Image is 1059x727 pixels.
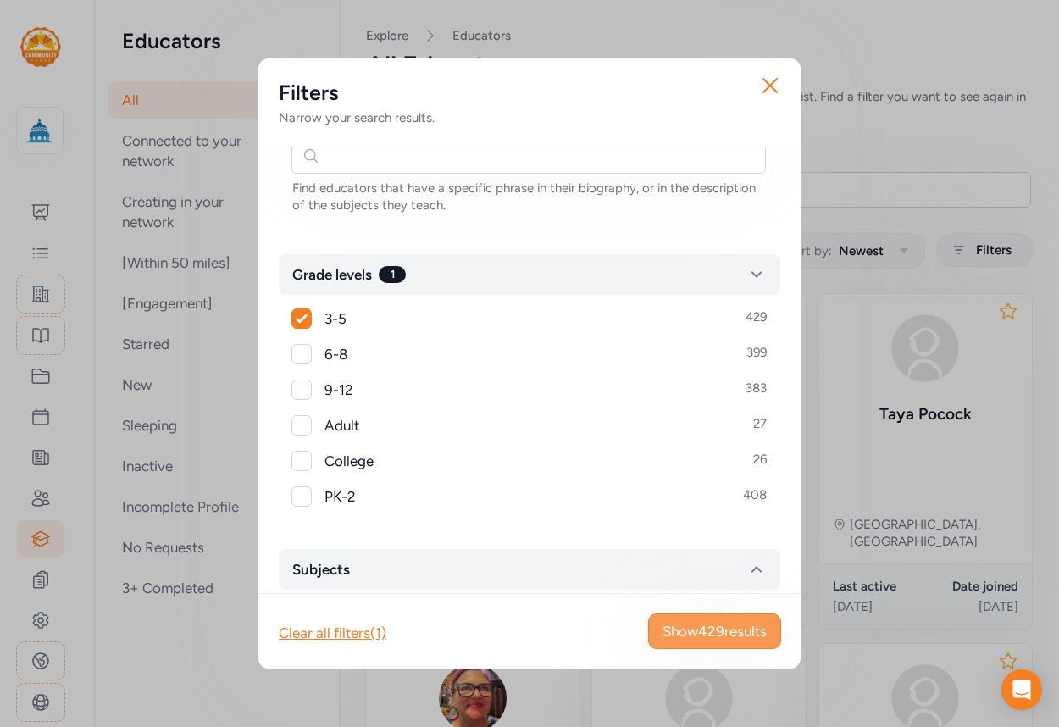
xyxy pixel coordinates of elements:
[279,623,386,643] div: Clear all filters (1)
[279,79,780,106] h2: Filters
[279,254,780,295] button: Grade levels1
[746,380,767,397] span: 383
[279,549,780,590] button: Subjects
[324,451,374,471] span: College
[324,486,356,507] span: PK-2
[292,180,767,214] div: Find educators that have a specific phrase in their biography, or in the description of the subje...
[279,109,780,126] div: Narrow your search results.
[324,415,359,436] span: Adult
[746,344,767,361] span: 399
[292,264,372,285] span: Grade levels
[746,308,767,325] span: 429
[324,380,353,400] span: 9-12
[753,415,767,432] span: 27
[379,266,406,283] div: 1
[743,486,767,503] span: 408
[1001,669,1042,710] div: Open Intercom Messenger
[324,308,347,329] span: 3-5
[292,559,350,580] span: Subjects
[663,621,767,641] span: Show 429 results
[648,613,781,649] button: Show429results
[753,451,767,468] span: 26
[324,344,347,364] span: 6-8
